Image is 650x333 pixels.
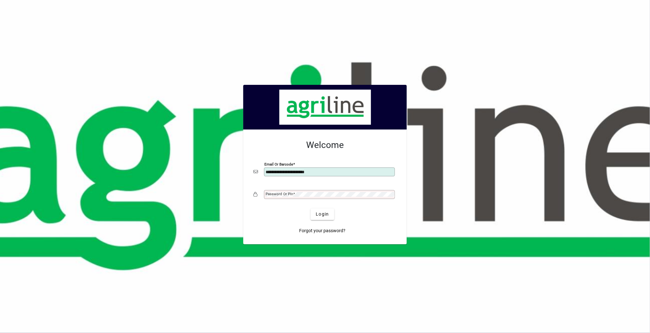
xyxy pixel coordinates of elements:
[311,209,334,220] button: Login
[266,192,293,196] mat-label: Password or Pin
[316,211,329,218] span: Login
[297,225,348,237] a: Forgot your password?
[299,227,346,234] span: Forgot your password?
[264,162,293,166] mat-label: Email or Barcode
[253,140,397,151] h2: Welcome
